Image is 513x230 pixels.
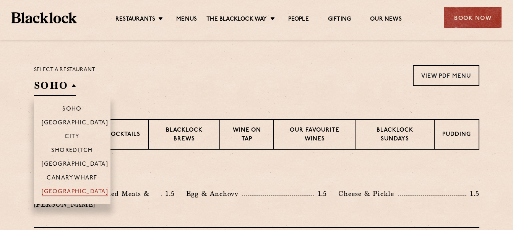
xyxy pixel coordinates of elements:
[413,65,479,86] a: View PDF Menu
[444,7,502,28] div: Book Now
[34,169,479,179] h3: Pre Chop Bites
[11,12,77,23] img: BL_Textured_Logo-footer-cropped.svg
[186,188,242,199] p: Egg & Anchovy
[314,189,327,199] p: 1.5
[65,134,80,141] p: City
[228,126,265,144] p: Wine on Tap
[42,161,109,169] p: [GEOGRAPHIC_DATA]
[106,130,140,140] p: Cocktails
[42,120,109,127] p: [GEOGRAPHIC_DATA]
[370,16,402,24] a: Our News
[288,16,309,24] a: People
[282,126,348,144] p: Our favourite wines
[338,188,398,199] p: Cheese & Pickle
[62,106,82,114] p: Soho
[42,189,109,196] p: [GEOGRAPHIC_DATA]
[162,189,175,199] p: 1.5
[206,16,267,24] a: The Blacklock Way
[156,126,212,144] p: Blacklock Brews
[51,147,93,155] p: Shoreditch
[466,189,479,199] p: 1.5
[176,16,197,24] a: Menus
[442,130,471,140] p: Pudding
[364,126,426,144] p: Blacklock Sundays
[115,16,155,24] a: Restaurants
[47,175,97,183] p: Canary Wharf
[34,79,76,96] h2: SOHO
[34,65,96,75] p: Select a restaurant
[328,16,351,24] a: Gifting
